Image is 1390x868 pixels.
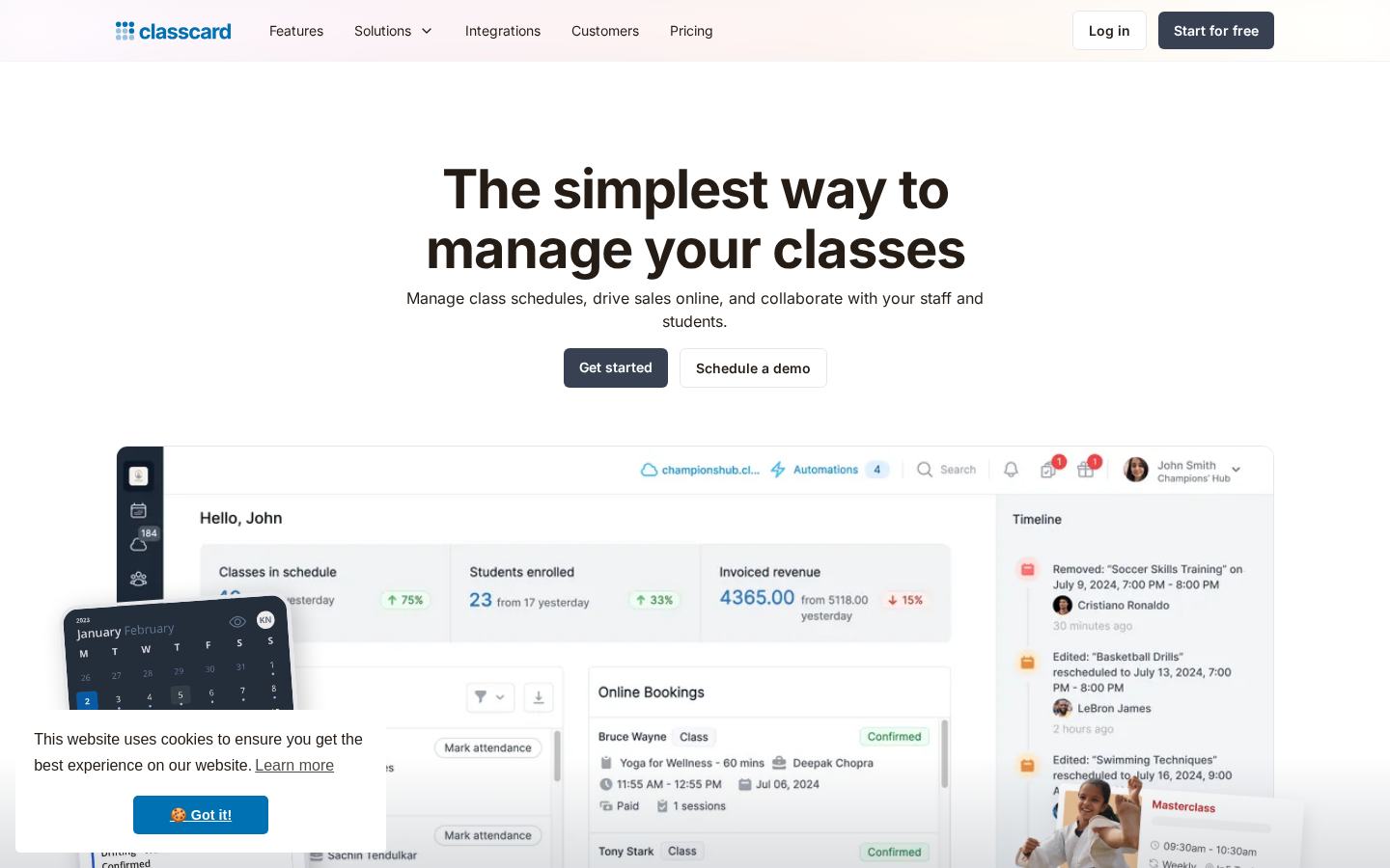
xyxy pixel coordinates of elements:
[389,160,1002,279] h1: The simplest way to manage your classes
[654,9,729,52] a: Pricing
[254,9,339,52] a: Features
[15,710,386,853] div: cookieconsent
[1158,12,1274,49] a: Start for free
[1174,20,1259,41] div: Start for free
[133,796,268,834] a: dismiss cookie message
[556,9,654,52] a: Customers
[354,20,411,41] div: Solutions
[339,9,450,52] div: Solutions
[389,286,1002,333] p: Manage class schedules, drive sales online, and collaborate with your staff and students.
[1072,11,1147,50] a: Log in
[116,17,231,44] a: home
[34,728,368,780] span: This website uses cookies to ensure you get the best experience on our website.
[680,348,827,388] a: Schedule a demo
[252,751,337,780] a: learn more about cookies
[564,348,668,388] a: Get started
[450,9,556,52] a: Integrations
[1089,20,1130,41] div: Log in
